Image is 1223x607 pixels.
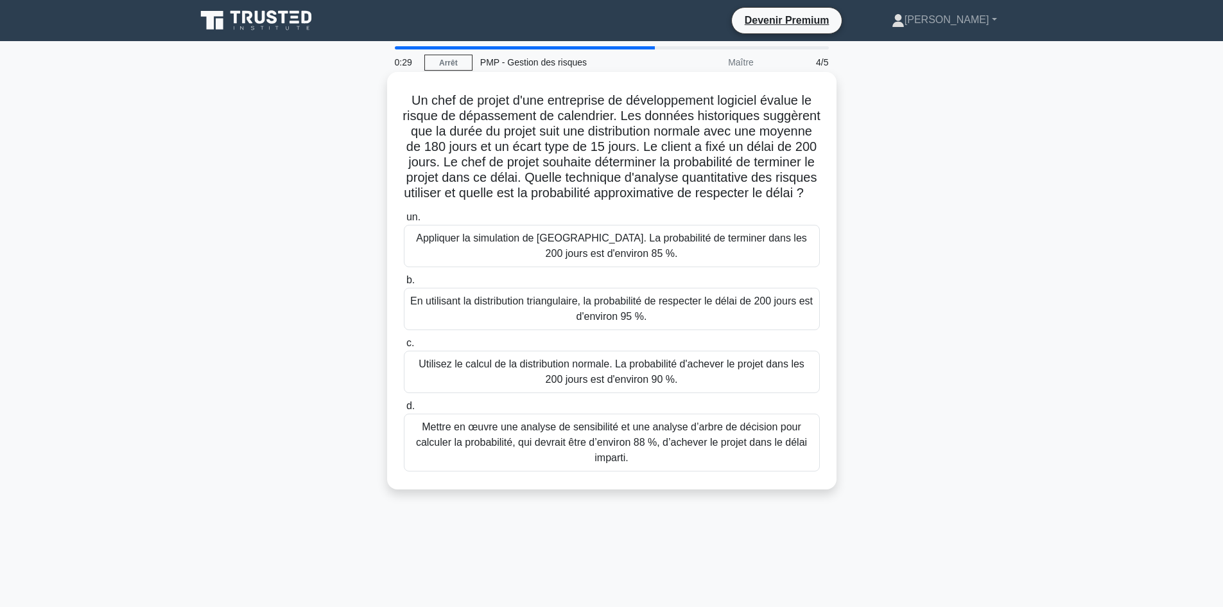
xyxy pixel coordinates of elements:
font: Utilisez le calcul de la distribution normale. La probabilité d'achever le projet dans les 200 jo... [419,358,804,385]
font: En utilisant la distribution triangulaire, la probabilité de respecter le délai de 200 jours est ... [410,295,813,322]
font: d. [406,400,415,411]
a: [PERSON_NAME] [861,7,1028,33]
a: Arrêt [424,55,473,71]
font: Un chef de projet d'une entreprise de développement logiciel évalue le risque de dépassement de c... [403,93,820,200]
font: 4/5 [816,57,828,67]
font: Arrêt [439,58,458,67]
a: Devenir Premium [737,12,837,28]
font: Maître [728,57,754,67]
font: c. [406,337,414,348]
font: Devenir Premium [745,15,829,26]
font: 0:29 [395,57,412,67]
font: Appliquer la simulation de [GEOGRAPHIC_DATA]. La probabilité de terminer dans les 200 jours est d... [416,233,807,259]
font: PMP - Gestion des risques [480,57,587,67]
font: Mettre en œuvre une analyse de sensibilité et une analyse d’arbre de décision pour calculer la pr... [416,421,807,463]
font: un. [406,211,421,222]
font: b. [406,274,415,285]
font: [PERSON_NAME] [905,14,989,25]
